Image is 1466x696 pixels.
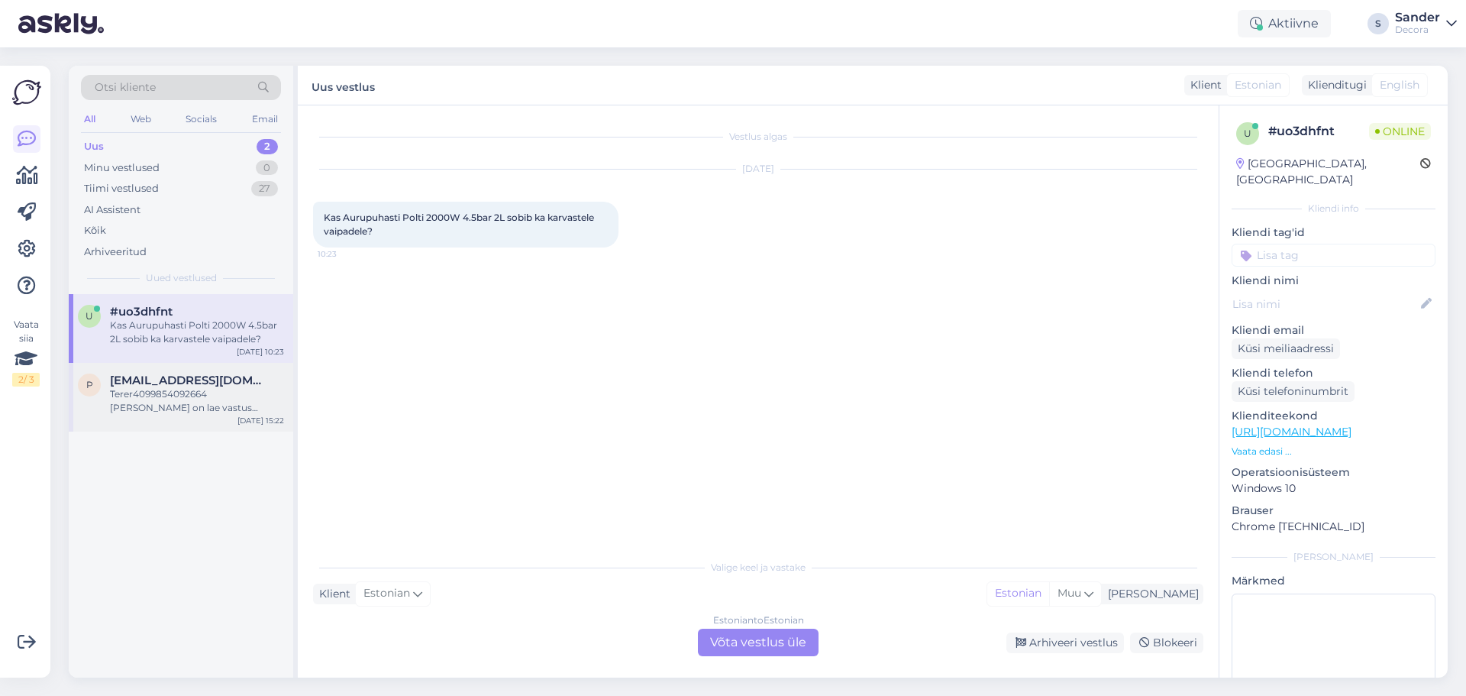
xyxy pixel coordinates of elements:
div: Email [249,109,281,129]
p: Vaata edasi ... [1232,445,1435,458]
p: Kliendi email [1232,322,1435,338]
div: 27 [251,181,278,196]
div: Kliendi info [1232,202,1435,215]
div: [DATE] 10:23 [237,346,284,358]
span: Estonian [363,585,410,602]
div: # uo3dhfnt [1268,122,1369,141]
p: Märkmed [1232,573,1435,589]
div: Aktiivne [1238,10,1331,37]
p: Klienditeekond [1232,408,1435,424]
p: Kliendi tag'id [1232,225,1435,241]
a: SanderDecora [1395,11,1457,36]
div: 2 [257,139,278,154]
div: [DATE] 15:22 [237,415,284,426]
span: priit.nigola@gmail.com [110,374,269,387]
div: Arhiveeri vestlus [1006,633,1124,653]
img: Askly Logo [12,78,41,107]
div: Minu vestlused [84,160,160,176]
p: Kliendi nimi [1232,273,1435,289]
div: Vaata siia [12,318,40,387]
div: [GEOGRAPHIC_DATA], [GEOGRAPHIC_DATA] [1236,156,1420,188]
span: Estonian [1235,77,1281,93]
span: Otsi kliente [95,79,156,95]
p: Operatsioonisüsteem [1232,465,1435,481]
label: Uus vestlus [312,75,375,95]
div: Kõik [84,223,106,238]
div: Klienditugi [1302,77,1367,93]
div: Web [128,109,154,129]
div: Estonian to Estonian [713,613,804,627]
div: Terer4099854092664 [PERSON_NAME] on lae vastus [PERSON_NAME] laius? [110,387,284,415]
div: Valige keel ja vastake [313,561,1203,575]
div: Klient [313,586,350,602]
span: Muu [1058,586,1081,600]
div: S [1368,13,1389,34]
span: #uo3dhfnt [110,305,173,319]
input: Lisa tag [1232,244,1435,267]
div: Võta vestlus üle [698,629,819,656]
span: English [1380,77,1419,93]
span: Uued vestlused [146,271,217,285]
div: Tiimi vestlused [84,181,159,196]
span: u [1244,128,1251,139]
div: [PERSON_NAME] [1102,586,1199,602]
span: Kas Aurupuhasti Polti 2000W 4.5bar 2L sobib ka karvastele vaipadele? [324,212,596,237]
div: [DATE] [313,162,1203,176]
p: Windows 10 [1232,481,1435,497]
div: [PERSON_NAME] [1232,550,1435,564]
div: Sander [1395,11,1440,24]
p: Brauser [1232,503,1435,519]
div: Uus [84,139,104,154]
div: Arhiveeritud [84,244,147,260]
span: 10:23 [318,248,375,260]
span: u [86,310,93,322]
div: Küsi telefoninumbrit [1232,381,1355,402]
p: Kliendi telefon [1232,365,1435,381]
a: [URL][DOMAIN_NAME] [1232,425,1351,439]
input: Lisa nimi [1232,296,1418,312]
span: p [86,379,93,390]
div: All [81,109,98,129]
div: AI Assistent [84,202,140,218]
div: Vestlus algas [313,130,1203,144]
div: 0 [256,160,278,176]
div: Socials [182,109,220,129]
p: Chrome [TECHNICAL_ID] [1232,519,1435,535]
div: Küsi meiliaadressi [1232,338,1340,359]
div: 2 / 3 [12,373,40,387]
span: Online [1369,123,1431,140]
div: Kas Aurupuhasti Polti 2000W 4.5bar 2L sobib ka karvastele vaipadele? [110,319,284,346]
div: Blokeeri [1130,633,1203,653]
div: Klient [1184,77,1222,93]
div: Estonian [987,582,1049,605]
div: Decora [1395,24,1440,36]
